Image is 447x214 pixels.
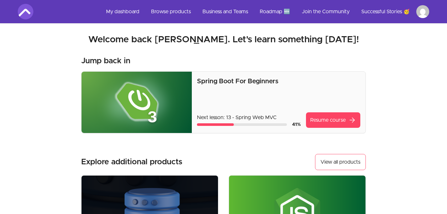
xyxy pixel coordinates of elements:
span: 41 % [292,122,301,127]
h3: Jump back in [81,56,130,66]
nav: Main [101,4,429,19]
a: Browse products [146,4,196,19]
img: Profile image for Raj khunt [416,5,429,18]
p: Next lesson: 13 - Spring Web MVC [197,114,301,121]
div: Course progress [197,123,287,126]
h2: Welcome back [PERSON_NAME]. Let's learn something [DATE]! [18,34,429,46]
span: arrow_forward [348,116,356,124]
a: Resume coursearrow_forward [306,112,360,128]
a: Business and Teams [197,4,253,19]
a: My dashboard [101,4,145,19]
a: Roadmap 🆕 [255,4,295,19]
p: Spring Boot For Beginners [197,77,360,86]
img: Product image for Spring Boot For Beginners [82,72,192,133]
a: Join the Community [297,4,355,19]
a: Successful Stories 🥳 [356,4,415,19]
img: Amigoscode logo [18,4,33,19]
h3: Explore additional products [81,157,182,167]
button: View all products [315,154,366,170]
